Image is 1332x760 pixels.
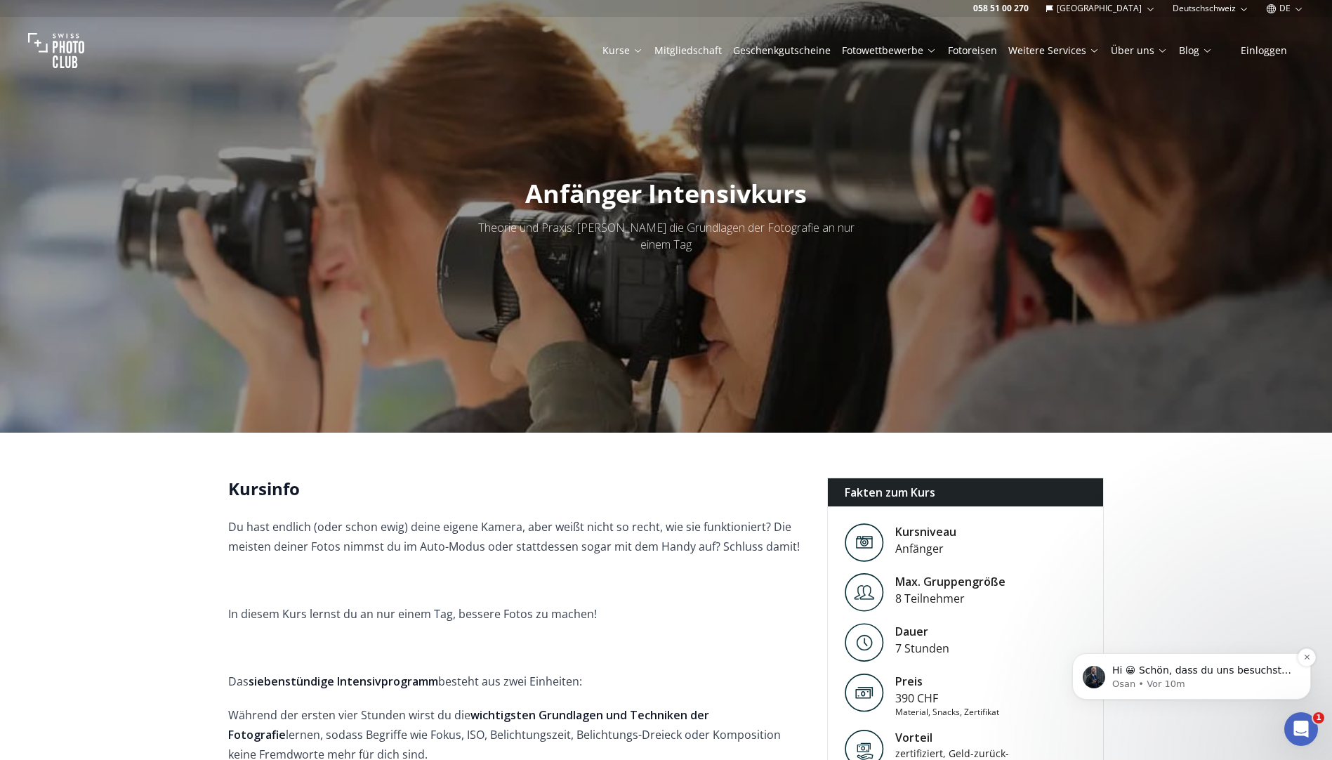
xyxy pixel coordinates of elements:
[602,44,643,58] a: Kurse
[845,523,884,562] img: Level
[845,673,884,712] img: Preis
[649,41,727,60] button: Mitgliedschaft
[895,590,1005,607] div: 8 Teilnehmer
[228,671,805,691] p: Das besteht aus zwei Einheiten:
[895,673,999,690] div: Preis
[1179,44,1213,58] a: Blog
[249,674,438,689] strong: siebenstündige Intensivprogramm
[727,41,836,60] button: Geschenkgutscheine
[828,478,1104,506] div: Fakten zum Kurs
[1313,712,1324,723] span: 1
[32,101,54,124] img: Profile image for Osan
[842,44,937,58] a: Fotowettbewerbe
[1284,712,1318,746] iframe: Intercom live chat
[895,573,1005,590] div: Max. Gruppengröße
[525,176,807,211] span: Anfänger Intensivkurs
[895,640,949,657] div: 7 Stunden
[1008,44,1100,58] a: Weitere Services
[597,41,649,60] button: Kurse
[1003,41,1105,60] button: Weitere Services
[228,517,805,556] p: Du hast endlich (oder schon ewig) deine eigene Kamera, aber weißt nicht so recht, wie sie funktio...
[895,707,999,718] div: Material, Snacks, Zertifikat
[478,220,855,252] span: Theorie und Praxis: [PERSON_NAME] die Grundlagen der Fotografie an nur einem Tag
[948,44,997,58] a: Fotoreisen
[228,478,805,500] h2: Kursinfo
[21,89,260,135] div: message notification from Osan, Vor 10m. Hi 😀 Schön, dass du uns besuchst. Stell' uns gerne jeder...
[654,44,722,58] a: Mitgliedschaft
[895,729,1015,746] div: Vorteil
[895,690,999,707] div: 390 CHF
[28,22,84,79] img: Swiss photo club
[228,604,805,624] p: In diesem Kurs lernst du an nur einem Tag, bessere Fotos zu machen!
[973,3,1029,14] a: 058 51 00 270
[895,623,949,640] div: Dauer
[733,44,831,58] a: Geschenkgutscheine
[61,100,240,139] span: Hi 😀 Schön, dass du uns besuchst. Stell' uns gerne jederzeit Fragen oder hinterlasse ein Feedback.
[1224,41,1304,60] button: Einloggen
[61,113,242,126] p: Message from Osan, sent Vor 10m
[246,84,265,102] button: Dismiss notification
[942,41,1003,60] button: Fotoreisen
[836,41,942,60] button: Fotowettbewerbe
[1051,565,1332,722] iframe: Intercom notifications Nachricht
[845,573,884,612] img: Level
[895,523,956,540] div: Kursniveau
[845,623,884,662] img: Level
[1173,41,1218,60] button: Blog
[1111,44,1168,58] a: Über uns
[1105,41,1173,60] button: Über uns
[895,540,956,557] div: Anfänger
